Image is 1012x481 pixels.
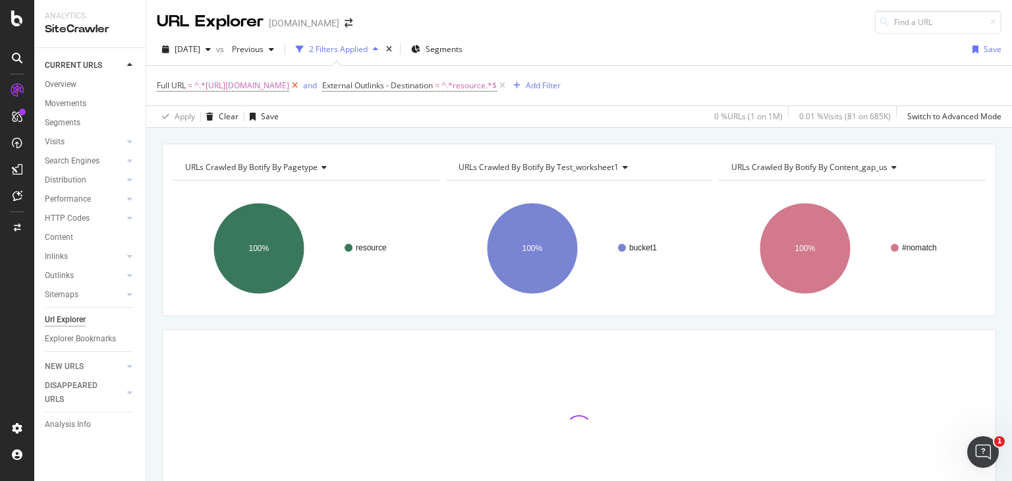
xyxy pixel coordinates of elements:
button: [DATE] [157,39,216,60]
div: SiteCrawler [45,22,135,37]
span: Segments [426,43,463,55]
span: ^.*[URL][DOMAIN_NAME] [194,76,289,95]
text: 100% [795,244,816,253]
a: Movements [45,97,136,111]
span: = [188,80,192,91]
button: Add Filter [508,78,561,94]
button: Switch to Advanced Mode [902,106,1001,127]
text: 100% [522,244,542,253]
span: URLs Crawled By Botify By content_gap_us [731,161,887,173]
div: Content [45,231,73,244]
div: 0 % URLs ( 1 on 1M ) [714,111,783,122]
h4: URLs Crawled By Botify By pagetype [183,157,428,178]
a: Visits [45,135,123,149]
div: Outlinks [45,269,74,283]
div: Analysis Info [45,418,91,432]
div: Visits [45,135,65,149]
a: Overview [45,78,136,92]
a: HTTP Codes [45,212,123,225]
span: External Outlinks - Destination [322,80,433,91]
div: Clear [219,111,239,122]
div: URL Explorer [157,11,264,33]
a: NEW URLS [45,360,123,374]
div: 0.01 % Visits ( 81 on 685K ) [799,111,891,122]
div: Overview [45,78,76,92]
span: URLs Crawled By Botify By test_worksheet1 [459,161,619,173]
div: Url Explorer [45,313,86,327]
span: vs [216,43,227,55]
a: Search Engines [45,154,123,168]
div: 2 Filters Applied [309,43,368,55]
div: HTTP Codes [45,212,90,225]
a: Outlinks [45,269,123,283]
div: Distribution [45,173,86,187]
div: NEW URLS [45,360,84,374]
span: 2025 Aug. 22nd [175,43,200,55]
h4: URLs Crawled By Botify By test_worksheet1 [456,157,701,178]
a: Distribution [45,173,123,187]
a: Segments [45,116,136,130]
div: Movements [45,97,86,111]
div: Segments [45,116,80,130]
div: Search Engines [45,154,99,168]
a: Explorer Bookmarks [45,332,136,346]
span: = [435,80,439,91]
div: Explorer Bookmarks [45,332,116,346]
div: Analytics [45,11,135,22]
svg: A chart. [719,191,982,306]
text: bucket1 [629,243,657,252]
div: Add Filter [526,80,561,91]
a: Url Explorer [45,313,136,327]
span: Full URL [157,80,186,91]
a: Analysis Info [45,418,136,432]
button: and [303,79,317,92]
svg: A chart. [173,191,436,306]
h4: URLs Crawled By Botify By content_gap_us [729,157,974,178]
div: CURRENT URLS [45,59,102,72]
div: Switch to Advanced Mode [907,111,1001,122]
span: ^.*resource.*$ [441,76,497,95]
div: [DOMAIN_NAME] [269,16,339,30]
a: Sitemaps [45,288,123,302]
div: arrow-right-arrow-left [345,18,352,28]
svg: A chart. [446,191,710,306]
span: Previous [227,43,264,55]
div: times [383,43,395,56]
div: Save [261,111,279,122]
a: DISAPPEARED URLS [45,379,123,407]
button: Save [244,106,279,127]
div: Inlinks [45,250,68,264]
a: Inlinks [45,250,123,264]
button: Save [967,39,1001,60]
a: CURRENT URLS [45,59,123,72]
text: 100% [249,244,269,253]
span: 1 [994,436,1005,447]
span: URLs Crawled By Botify By pagetype [185,161,318,173]
text: #nomatch [902,243,937,252]
iframe: Intercom live chat [967,436,999,468]
text: resource [356,243,387,252]
button: 2 Filters Applied [291,39,383,60]
div: Sitemaps [45,288,78,302]
div: DISAPPEARED URLS [45,379,111,407]
a: Performance [45,192,123,206]
div: Apply [175,111,195,122]
button: Segments [406,39,468,60]
button: Previous [227,39,279,60]
div: and [303,80,317,91]
a: Content [45,231,136,244]
input: Find a URL [875,11,1001,34]
button: Apply [157,106,195,127]
button: Clear [201,106,239,127]
div: Save [984,43,1001,55]
div: Performance [45,192,91,206]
